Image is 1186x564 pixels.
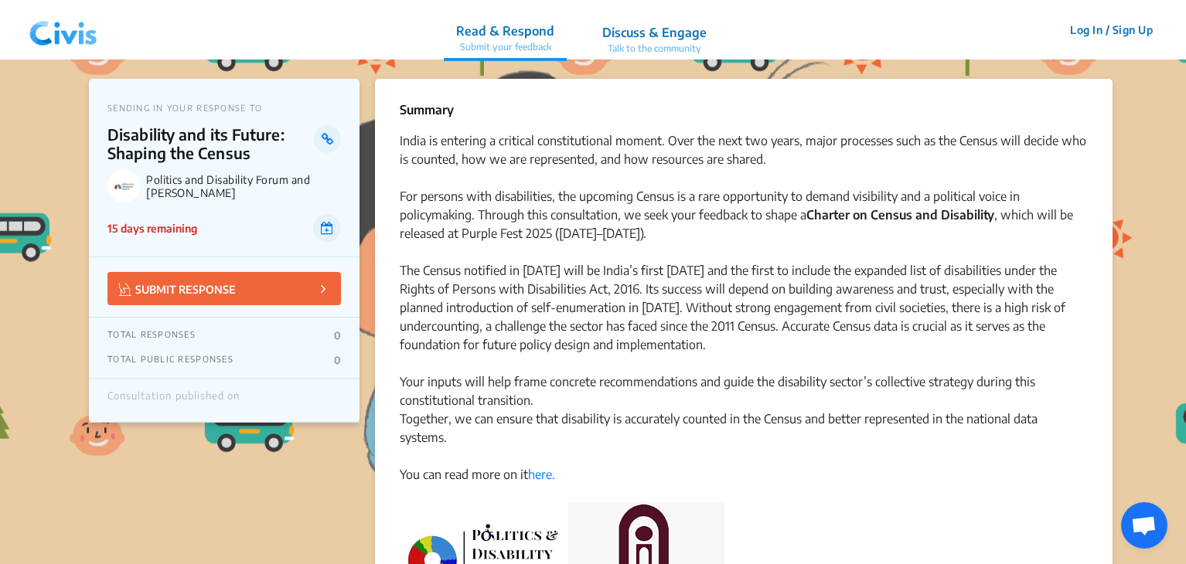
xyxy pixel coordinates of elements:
div: Consultation published on [107,390,240,410]
p: Talk to the community [602,42,707,56]
p: SENDING IN YOUR RESPONSE TO [107,103,341,113]
img: Politics and Disability Forum and Aastha logo [107,170,140,202]
p: Discuss & Engage [602,23,707,42]
p: TOTAL PUBLIC RESPONSES [107,354,233,366]
p: TOTAL RESPONSES [107,329,196,341]
img: navlogo.png [23,7,104,53]
p: 0 [334,354,341,366]
p: Disability and its Future: Shaping the Census [107,125,314,162]
p: 0 [334,329,341,341]
p: Politics and Disability Forum and [PERSON_NAME] [146,173,341,199]
div: Open chat [1121,502,1167,549]
p: 15 days remaining [107,220,197,236]
div: For persons with disabilities, the upcoming Census is a rare opportunity to demand visibility and... [400,187,1088,261]
p: Summary [400,100,454,119]
p: Read & Respond [456,22,554,40]
a: here. [528,467,555,482]
p: Submit your feedback [456,40,554,54]
p: SUBMIT RESPONSE [119,280,236,297]
button: SUBMIT RESPONSE [107,272,341,305]
strong: Charter on Census and Disability [806,207,994,223]
button: Log In / Sign Up [1060,18,1163,42]
img: Vector.jpg [119,283,131,296]
div: India is entering a critical constitutional moment. Over the next two years, major processes such... [400,131,1088,187]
